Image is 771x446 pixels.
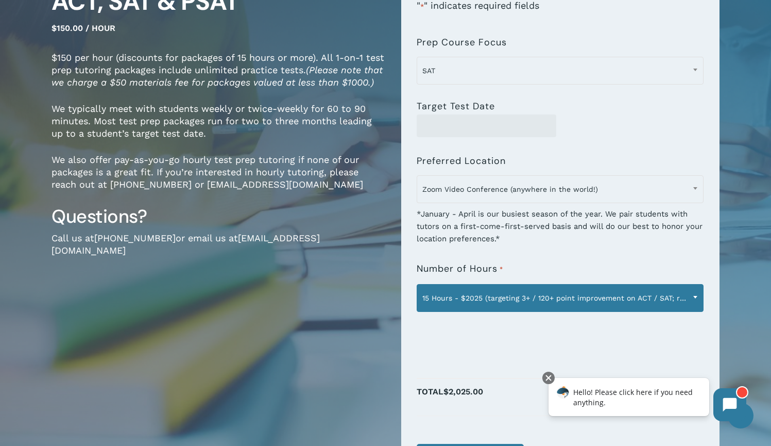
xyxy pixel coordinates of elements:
[417,201,704,245] div: *January - April is our busiest season of the year. We pair students with tutors on a first-come-...
[417,156,506,166] label: Preferred Location
[417,384,704,410] p: Total
[417,57,704,85] span: SAT
[417,284,704,312] span: 15 Hours - $2025 (targeting 3+ / 120+ point improvement on ACT / SAT; reg. $2250)
[52,103,386,154] p: We typically meet with students weekly or twice-weekly for 60 to 90 minutes. Most test prep packa...
[52,232,386,271] p: Call us at or email us at
[94,233,176,243] a: [PHONE_NUMBER]
[417,178,703,200] span: Zoom Video Conference (anywhere in the world!)
[417,37,507,47] label: Prep Course Focus
[538,370,757,432] iframe: Chatbot
[52,23,115,33] span: $150.00 / hour
[417,101,495,111] label: Target Test Date
[443,387,483,397] span: $2,025.00
[417,175,704,203] span: Zoom Video Conference (anywhere in the world!)
[417,287,703,309] span: 15 Hours - $2025 (targeting 3+ / 120+ point improvement on ACT / SAT; reg. $2250)
[417,60,703,81] span: SAT
[417,318,573,358] iframe: reCAPTCHA
[52,205,386,228] h3: Questions?
[417,263,503,275] label: Number of Hours
[52,154,386,205] p: We also offer pay-as-you-go hourly test prep tutoring if none of our packages is a great fit. If ...
[52,52,386,103] p: $150 per hour (discounts for packages of 15 hours or more). All 1-on-1 test prep tutoring package...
